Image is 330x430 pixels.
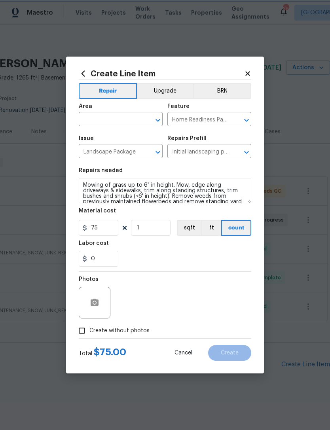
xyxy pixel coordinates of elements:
h5: Feature [167,104,190,109]
button: count [221,220,251,236]
button: Open [152,147,163,158]
h5: Issue [79,136,94,141]
h5: Material cost [79,208,116,214]
h5: Photos [79,277,99,282]
span: Create [221,350,239,356]
button: Create [208,345,251,361]
button: Upgrade [137,83,193,99]
button: ft [201,220,221,236]
button: Open [241,147,252,158]
h5: Labor cost [79,241,109,246]
h5: Repairs Prefill [167,136,207,141]
button: BRN [193,83,251,99]
button: Cancel [162,345,205,361]
button: Repair [79,83,137,99]
h2: Create Line Item [79,69,244,78]
span: $ 75.00 [94,347,126,357]
h5: Repairs needed [79,168,123,173]
button: sqft [177,220,201,236]
div: Total [79,348,126,358]
button: Open [241,115,252,126]
span: Create without photos [89,327,150,335]
textarea: Mowing of grass up to 6" in height. Mow, edge along driveways & sidewalks, trim along standing st... [79,178,251,203]
span: Cancel [174,350,192,356]
button: Open [152,115,163,126]
h5: Area [79,104,92,109]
